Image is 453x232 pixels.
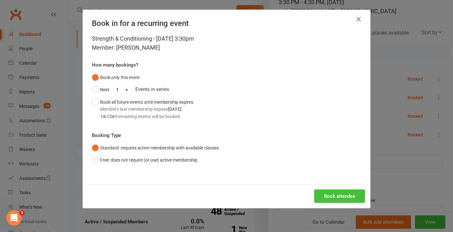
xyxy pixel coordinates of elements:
button: Book attendee [314,189,365,203]
button: Book only this event [92,71,140,84]
label: How many bookings? [92,61,138,69]
button: Close [354,14,364,24]
button: Free: does not require (or use) active membership [92,154,197,166]
button: Next [92,84,109,96]
h4: Book in for a recurring event [92,19,361,28]
div: Member's last membership expires [100,106,193,113]
label: Booking Type [92,132,121,139]
strong: 14 [100,114,105,119]
span: 1 [20,210,25,215]
iframe: Intercom live chat [6,210,22,226]
button: Book all future events until membership expiresMember's last membership expires[DATE]14of261remai... [92,96,193,123]
button: Standard: requires active membership with available classes [92,142,219,154]
div: Strength & Conditioning - [DATE] 3:30pm Member: [PERSON_NAME] [92,34,361,52]
strong: [DATE] [168,107,181,112]
strong: 261 [109,114,117,119]
div: of remaining events will be booked. [100,113,193,120]
div: Book all future events until membership expires [100,99,193,120]
div: Events in series [92,84,361,96]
